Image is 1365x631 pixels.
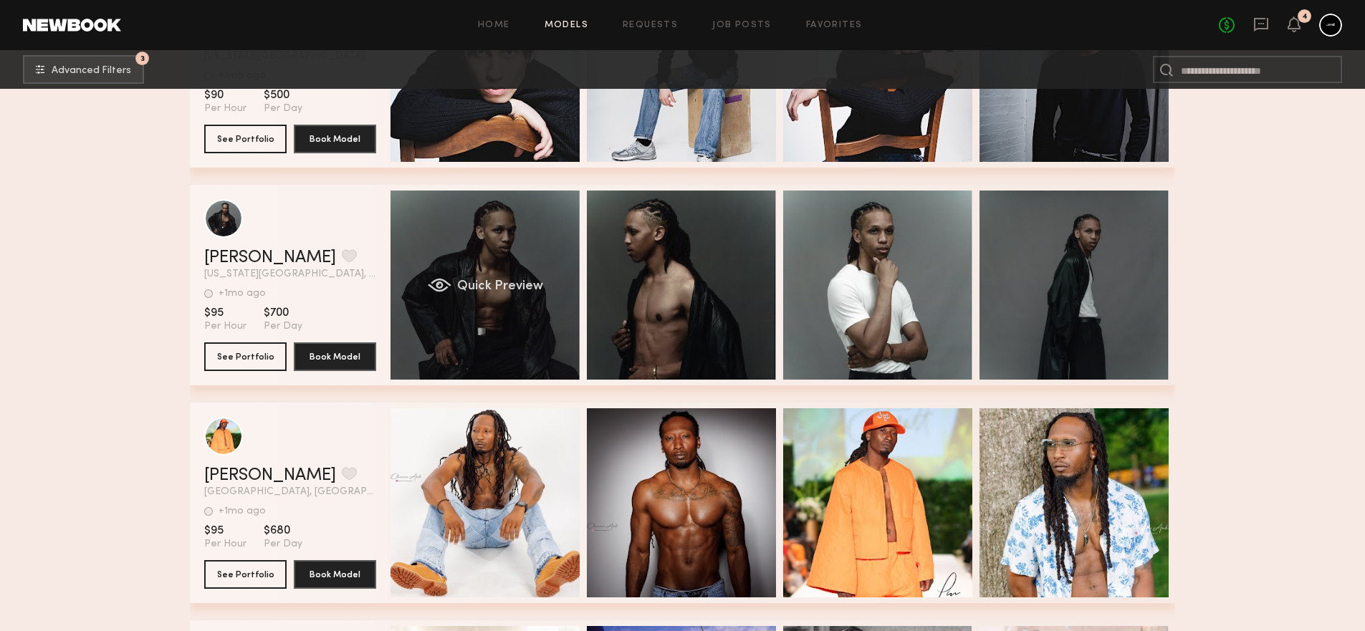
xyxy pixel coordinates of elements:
a: [PERSON_NAME] [204,467,336,484]
span: $500 [264,88,302,102]
button: See Portfolio [204,342,287,371]
button: See Portfolio [204,125,287,153]
a: Job Posts [712,21,772,30]
button: See Portfolio [204,560,287,589]
button: Book Model [294,125,376,153]
span: 3 [140,55,145,62]
button: Book Model [294,342,376,371]
div: 4 [1302,13,1308,21]
a: [PERSON_NAME] [204,249,336,266]
span: $90 [204,88,246,102]
a: Requests [623,21,678,30]
span: Per Hour [204,320,246,333]
span: Per Hour [204,538,246,551]
span: $95 [204,524,246,538]
span: Quick Preview [457,280,543,293]
a: Models [545,21,588,30]
a: Home [478,21,510,30]
button: Book Model [294,560,376,589]
span: Per Day [264,320,302,333]
span: [GEOGRAPHIC_DATA], [GEOGRAPHIC_DATA] [204,487,376,497]
span: Per Day [264,102,302,115]
button: 3Advanced Filters [23,55,144,84]
span: [US_STATE][GEOGRAPHIC_DATA], [GEOGRAPHIC_DATA] [204,269,376,279]
span: Per Hour [204,102,246,115]
span: $95 [204,306,246,320]
span: Advanced Filters [52,66,131,76]
a: Favorites [806,21,863,30]
span: $700 [264,306,302,320]
div: +1mo ago [219,506,266,516]
div: +1mo ago [219,289,266,299]
span: $680 [264,524,302,538]
span: Per Day [264,538,302,551]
